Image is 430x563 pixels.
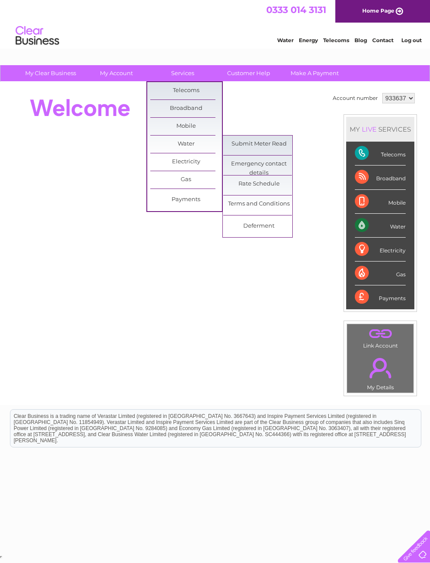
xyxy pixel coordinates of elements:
[346,117,414,142] div: MY SERVICES
[331,91,380,106] td: Account number
[279,65,351,81] a: Make A Payment
[355,166,406,189] div: Broadband
[150,191,222,209] a: Payments
[355,262,406,285] div: Gas
[150,100,222,117] a: Broadband
[150,171,222,189] a: Gas
[15,23,60,49] img: logo.png
[223,156,295,173] a: Emergency contact details
[299,37,318,43] a: Energy
[223,136,295,153] a: Submit Meter Read
[360,125,378,133] div: LIVE
[223,176,295,193] a: Rate Schedule
[323,37,349,43] a: Telecoms
[349,326,411,341] a: .
[347,351,414,393] td: My Details
[355,238,406,262] div: Electricity
[277,37,294,43] a: Water
[355,190,406,214] div: Mobile
[15,65,86,81] a: My Clear Business
[150,153,222,171] a: Electricity
[354,37,367,43] a: Blog
[150,136,222,153] a: Water
[355,214,406,238] div: Water
[347,324,414,351] td: Link Account
[213,65,284,81] a: Customer Help
[372,37,394,43] a: Contact
[401,37,422,43] a: Log out
[349,353,411,383] a: .
[266,4,326,15] a: 0333 014 3131
[150,118,222,135] a: Mobile
[150,82,222,99] a: Telecoms
[223,195,295,213] a: Terms and Conditions
[355,142,406,166] div: Telecoms
[223,218,295,235] a: Deferment
[355,285,406,309] div: Payments
[147,65,218,81] a: Services
[10,5,421,42] div: Clear Business is a trading name of Verastar Limited (registered in [GEOGRAPHIC_DATA] No. 3667643...
[81,65,152,81] a: My Account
